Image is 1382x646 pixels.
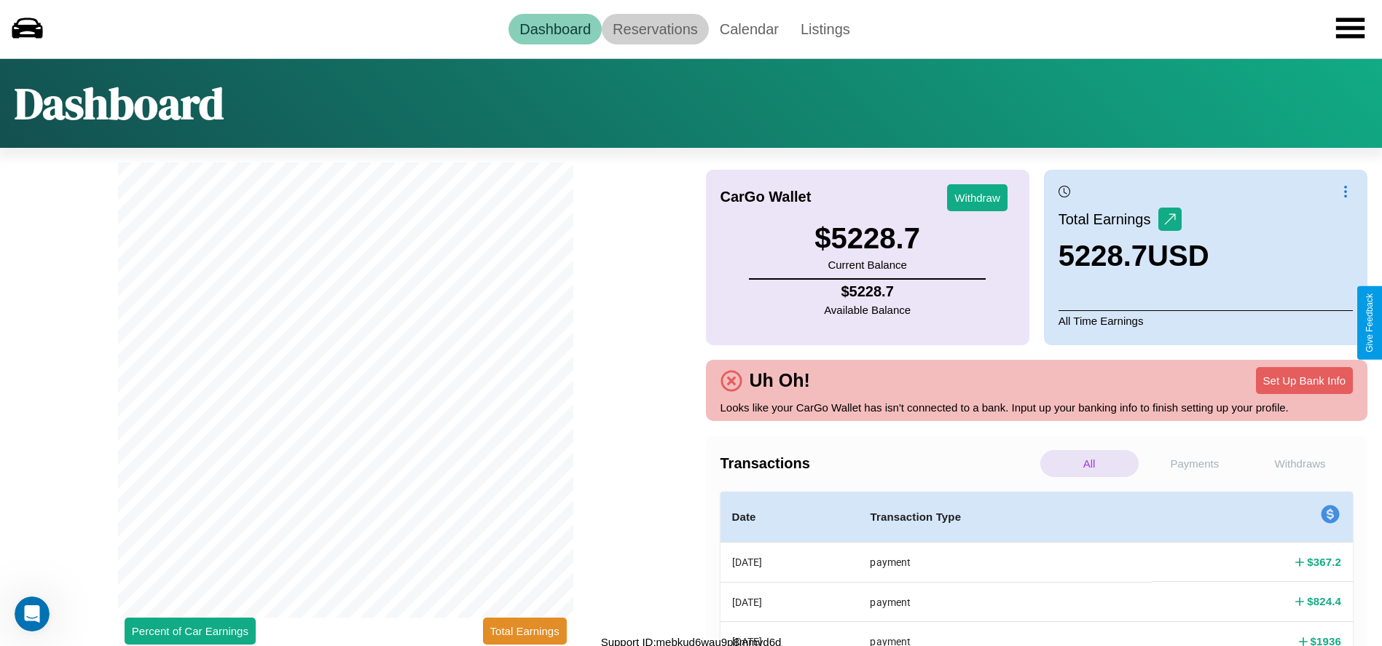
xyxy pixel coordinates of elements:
[1040,450,1139,477] p: All
[721,398,1354,417] p: Looks like your CarGo Wallet has isn't connected to a bank. Input up your banking info to finish ...
[1256,367,1353,394] button: Set Up Bank Info
[602,14,709,44] a: Reservations
[1059,310,1353,331] p: All Time Earnings
[790,14,861,44] a: Listings
[125,618,256,645] button: Percent of Car Earnings
[1307,554,1341,570] h4: $ 367.2
[509,14,602,44] a: Dashboard
[721,543,859,583] th: [DATE]
[721,455,1037,472] h4: Transactions
[1251,450,1349,477] p: Withdraws
[721,582,859,621] th: [DATE]
[1059,240,1209,272] h3: 5228.7 USD
[858,543,1152,583] th: payment
[870,508,1140,526] h4: Transaction Type
[742,370,817,391] h4: Uh Oh!
[721,189,812,205] h4: CarGo Wallet
[483,618,567,645] button: Total Earnings
[824,300,911,320] p: Available Balance
[824,283,911,300] h4: $ 5228.7
[858,582,1152,621] th: payment
[814,255,920,275] p: Current Balance
[1059,206,1158,232] p: Total Earnings
[15,596,50,631] iframe: Intercom live chat
[1365,294,1375,352] div: Give Feedback
[814,222,920,255] h3: $ 5228.7
[732,508,847,526] h4: Date
[1307,594,1341,609] h4: $ 824.4
[1146,450,1244,477] p: Payments
[15,74,224,133] h1: Dashboard
[947,184,1008,211] button: Withdraw
[709,14,790,44] a: Calendar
